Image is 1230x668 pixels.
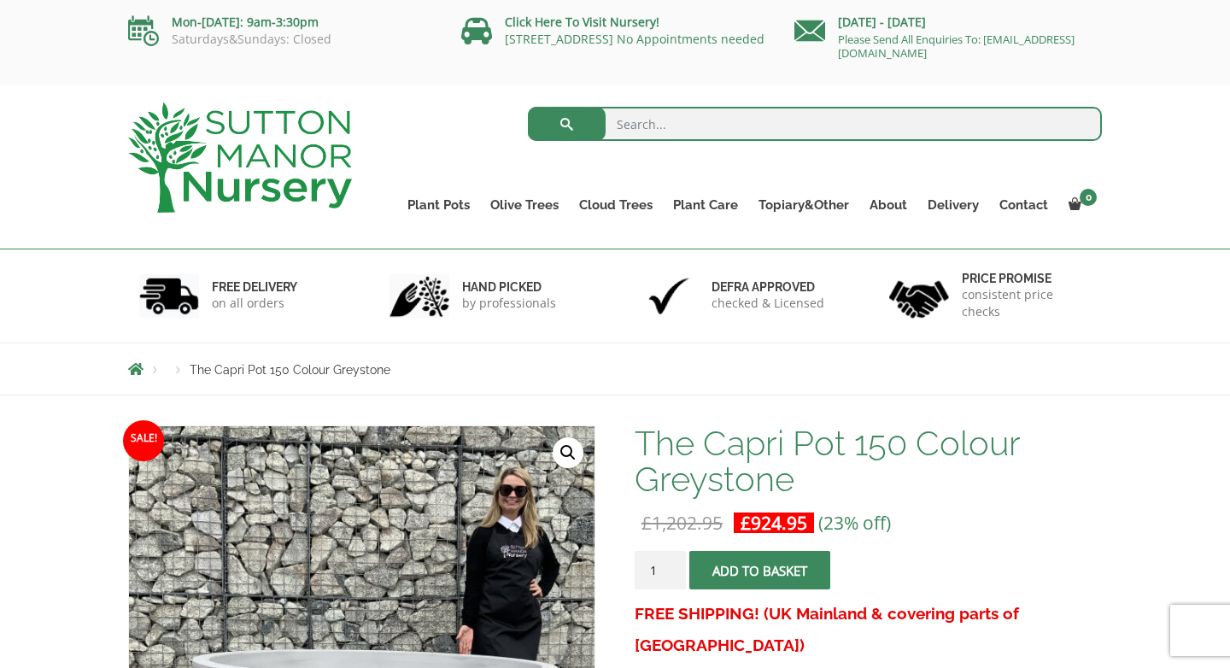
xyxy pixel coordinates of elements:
[748,193,859,217] a: Topiary&Other
[859,193,917,217] a: About
[462,295,556,312] p: by professionals
[569,193,663,217] a: Cloud Trees
[389,274,449,318] img: 2.jpg
[712,279,824,295] h6: Defra approved
[741,511,751,535] span: £
[663,193,748,217] a: Plant Care
[397,193,480,217] a: Plant Pots
[889,270,949,322] img: 4.jpg
[689,551,830,589] button: Add to basket
[818,511,891,535] span: (23% off)
[505,31,764,47] a: [STREET_ADDRESS] No Appointments needed
[528,107,1103,141] input: Search...
[989,193,1058,217] a: Contact
[635,425,1102,497] h1: The Capri Pot 150 Colour Greystone
[505,14,659,30] a: Click Here To Visit Nursery!
[962,286,1092,320] p: consistent price checks
[1058,193,1102,217] a: 0
[190,363,390,377] span: The Capri Pot 150 Colour Greystone
[712,295,824,312] p: checked & Licensed
[128,12,436,32] p: Mon-[DATE]: 9am-3:30pm
[480,193,569,217] a: Olive Trees
[917,193,989,217] a: Delivery
[212,295,297,312] p: on all orders
[462,279,556,295] h6: hand picked
[128,362,1102,376] nav: Breadcrumbs
[128,103,352,213] img: logo
[962,271,1092,286] h6: Price promise
[794,12,1102,32] p: [DATE] - [DATE]
[635,598,1102,661] h3: FREE SHIPPING! (UK Mainland & covering parts of [GEOGRAPHIC_DATA])
[1080,189,1097,206] span: 0
[123,420,164,461] span: Sale!
[838,32,1075,61] a: Please Send All Enquiries To: [EMAIL_ADDRESS][DOMAIN_NAME]
[635,551,686,589] input: Product quantity
[641,511,652,535] span: £
[128,32,436,46] p: Saturdays&Sundays: Closed
[139,274,199,318] img: 1.jpg
[553,437,583,468] a: View full-screen image gallery
[212,279,297,295] h6: FREE DELIVERY
[741,511,807,535] bdi: 924.95
[641,511,723,535] bdi: 1,202.95
[639,274,699,318] img: 3.jpg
